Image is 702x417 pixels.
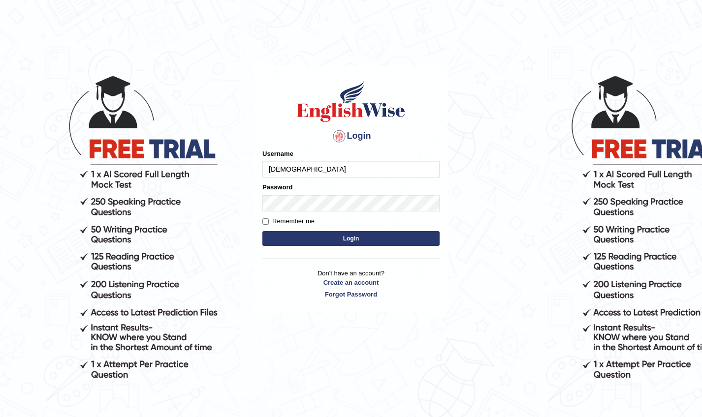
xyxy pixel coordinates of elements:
label: Remember me [262,216,315,226]
button: Login [262,231,440,246]
label: Password [262,182,292,192]
img: Logo of English Wise sign in for intelligent practice with AI [295,79,407,123]
a: Create an account [262,278,440,287]
p: Don't have an account? [262,268,440,299]
input: Remember me [262,218,269,225]
h4: Login [262,128,440,144]
a: Forgot Password [262,290,440,299]
label: Username [262,149,293,158]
